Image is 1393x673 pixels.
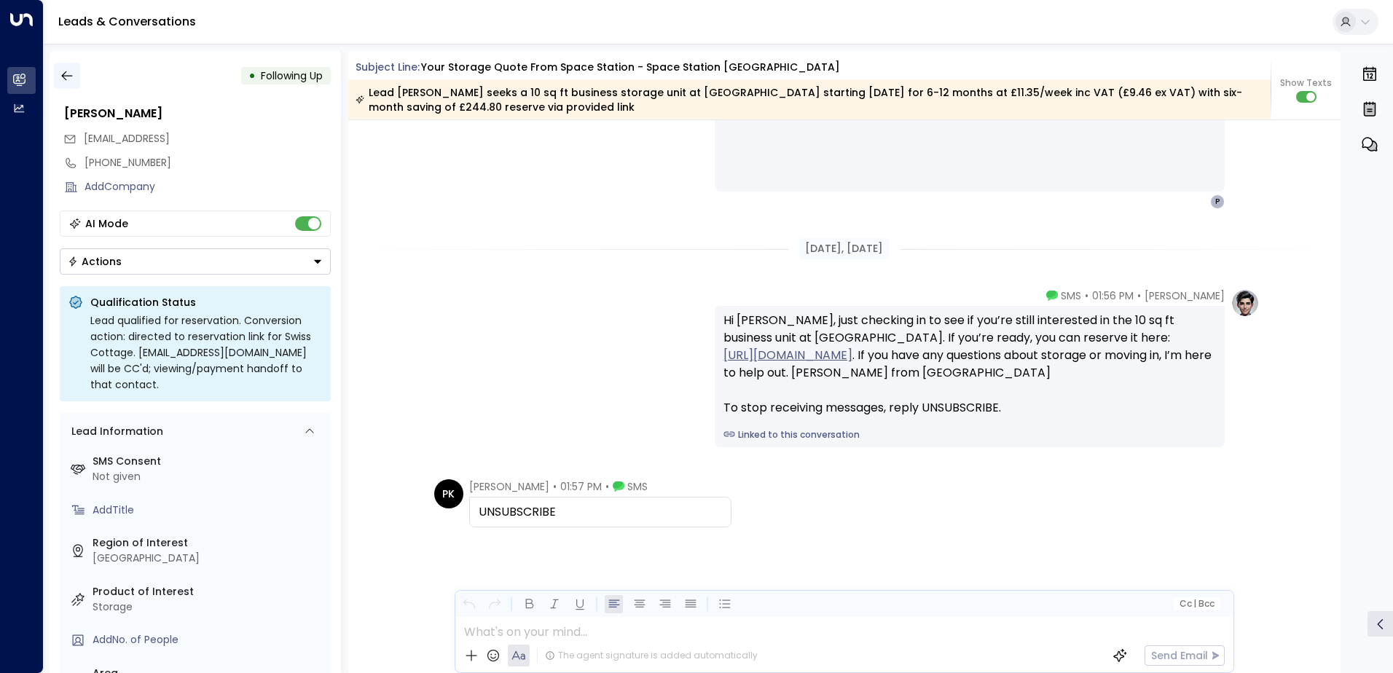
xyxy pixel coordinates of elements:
[93,469,325,484] div: Not given
[66,424,163,439] div: Lead Information
[64,105,331,122] div: [PERSON_NAME]
[84,131,170,146] span: paz@trent.ai
[799,238,889,259] div: [DATE], [DATE]
[84,131,170,146] span: [EMAIL_ADDRESS]
[545,649,758,662] div: The agent signature is added automatically
[261,68,323,83] span: Following Up
[434,479,463,508] div: PK
[58,13,196,30] a: Leads & Conversations
[93,551,325,566] div: [GEOGRAPHIC_DATA]
[1173,597,1220,611] button: Cc|Bcc
[93,454,325,469] label: SMS Consent
[723,347,852,364] a: [URL][DOMAIN_NAME]
[1061,288,1081,303] span: SMS
[1231,288,1260,318] img: profile-logo.png
[605,479,609,494] span: •
[485,595,503,613] button: Redo
[479,503,722,521] div: UNSUBSCRIBE
[93,599,325,615] div: Storage
[421,60,840,75] div: Your storage quote from Space Station - Space Station [GEOGRAPHIC_DATA]
[93,632,325,648] div: AddNo. of People
[60,248,331,275] div: Button group with a nested menu
[723,428,1216,441] a: Linked to this conversation
[1085,288,1088,303] span: •
[248,63,256,89] div: •
[1179,599,1214,609] span: Cc Bcc
[1280,76,1332,90] span: Show Texts
[93,503,325,518] div: AddTitle
[68,255,122,268] div: Actions
[469,479,549,494] span: [PERSON_NAME]
[1137,288,1141,303] span: •
[460,595,478,613] button: Undo
[1145,288,1225,303] span: [PERSON_NAME]
[85,155,331,170] div: [PHONE_NUMBER]
[85,179,331,194] div: AddCompany
[627,479,648,494] span: SMS
[560,479,602,494] span: 01:57 PM
[93,535,325,551] label: Region of Interest
[723,312,1216,417] div: Hi [PERSON_NAME], just checking in to see if you’re still interested in the 10 sq ft business uni...
[1193,599,1196,609] span: |
[93,584,325,599] label: Product of Interest
[90,295,322,310] p: Qualification Status
[85,216,128,231] div: AI Mode
[356,60,420,74] span: Subject Line:
[356,85,1263,114] div: Lead [PERSON_NAME] seeks a 10 sq ft business storage unit at [GEOGRAPHIC_DATA] starting [DATE] fo...
[553,479,557,494] span: •
[60,248,331,275] button: Actions
[90,312,322,393] div: Lead qualified for reservation. Conversion action: directed to reservation link for Swiss Cottage...
[1092,288,1134,303] span: 01:56 PM
[1210,194,1225,209] div: P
